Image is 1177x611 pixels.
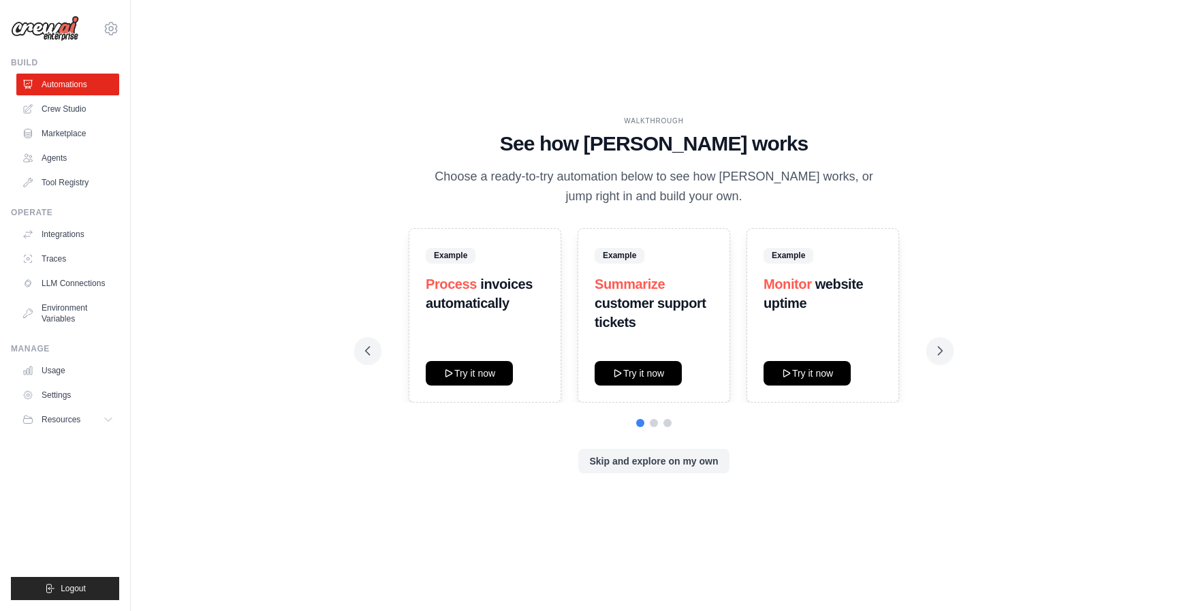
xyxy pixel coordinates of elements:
a: Usage [16,360,119,381]
button: Try it now [426,361,513,386]
span: Summarize [595,277,665,292]
a: Automations [16,74,119,95]
div: Operate [11,207,119,218]
div: Manage [11,343,119,354]
button: Try it now [764,361,851,386]
strong: customer support tickets [595,296,706,330]
button: Logout [11,577,119,600]
a: Crew Studio [16,98,119,120]
a: Integrations [16,223,119,245]
h1: See how [PERSON_NAME] works [365,131,943,156]
a: Marketplace [16,123,119,144]
span: Example [764,248,813,263]
button: Resources [16,409,119,430]
button: Skip and explore on my own [578,449,729,473]
a: Settings [16,384,119,406]
span: Example [595,248,644,263]
div: WALKTHROUGH [365,116,943,126]
iframe: Chat Widget [1109,546,1177,611]
span: Example [426,248,475,263]
p: Choose a ready-to-try automation below to see how [PERSON_NAME] works, or jump right in and build... [425,167,883,207]
a: Traces [16,248,119,270]
img: Logo [11,16,79,42]
div: Build [11,57,119,68]
span: Logout [61,583,86,594]
a: LLM Connections [16,272,119,294]
a: Tool Registry [16,172,119,193]
a: Agents [16,147,119,169]
span: Process [426,277,477,292]
a: Environment Variables [16,297,119,330]
button: Try it now [595,361,682,386]
span: Monitor [764,277,812,292]
span: Resources [42,414,80,425]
